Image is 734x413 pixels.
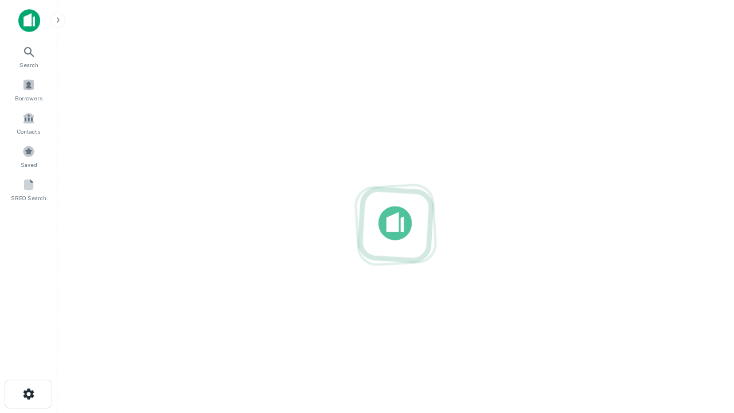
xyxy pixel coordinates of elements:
span: Search [19,60,38,69]
a: SREO Search [3,174,54,205]
a: Search [3,41,54,72]
a: Borrowers [3,74,54,105]
span: Contacts [17,127,40,136]
span: SREO Search [11,193,46,202]
img: capitalize-icon.png [18,9,40,32]
iframe: Chat Widget [677,321,734,376]
a: Contacts [3,107,54,138]
a: Saved [3,141,54,172]
span: Saved [21,160,37,169]
span: Borrowers [15,93,42,103]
